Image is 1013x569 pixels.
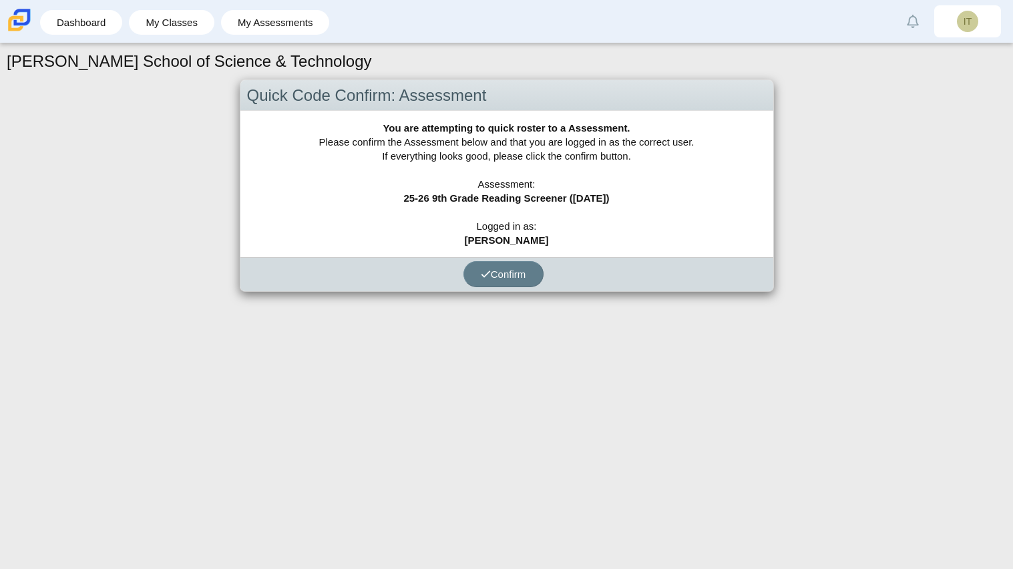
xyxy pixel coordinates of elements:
button: Confirm [463,261,544,287]
a: Carmen School of Science & Technology [5,25,33,36]
span: Confirm [481,268,526,280]
a: Alerts [898,7,928,36]
a: IT [934,5,1001,37]
h1: [PERSON_NAME] School of Science & Technology [7,50,372,73]
b: You are attempting to quick roster to a Assessment. [383,122,630,134]
b: [PERSON_NAME] [465,234,549,246]
img: Carmen School of Science & Technology [5,6,33,34]
div: Please confirm the Assessment below and that you are logged in as the correct user. If everything... [240,111,773,257]
a: Dashboard [47,10,116,35]
a: My Classes [136,10,208,35]
a: My Assessments [228,10,323,35]
b: 25-26 9th Grade Reading Screener ([DATE]) [403,192,609,204]
div: Quick Code Confirm: Assessment [240,80,773,112]
span: IT [964,17,972,26]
